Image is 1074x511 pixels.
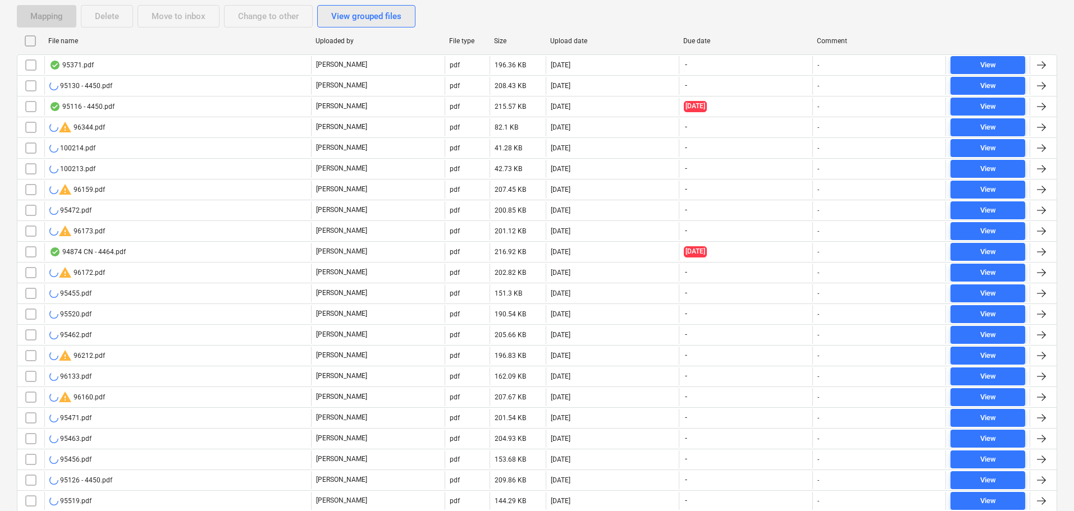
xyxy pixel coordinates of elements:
[980,204,996,217] div: View
[684,288,688,298] span: -
[331,9,401,24] div: View grouped files
[494,37,541,45] div: Size
[49,144,95,153] div: 100214.pdf
[950,471,1025,489] button: View
[684,351,688,360] span: -
[551,414,570,422] div: [DATE]
[817,248,819,256] div: -
[684,226,688,236] span: -
[817,476,819,484] div: -
[49,227,58,236] div: OCR in progress
[980,412,996,425] div: View
[551,435,570,443] div: [DATE]
[950,56,1025,74] button: View
[450,435,460,443] div: pdf
[495,206,526,214] div: 200.85 KB
[950,181,1025,199] button: View
[817,37,942,45] div: Comment
[495,310,526,318] div: 190.54 KB
[49,476,112,485] div: 95126 - 4450.pdf
[450,476,460,484] div: pdf
[316,392,367,402] p: [PERSON_NAME]
[817,123,819,131] div: -
[49,144,58,153] div: OCR in progress
[495,414,526,422] div: 201.54 KB
[551,82,570,90] div: [DATE]
[950,118,1025,136] button: View
[684,246,707,257] span: [DATE]
[316,37,440,45] div: Uploaded by
[49,247,61,256] div: OCR finished
[49,123,58,132] div: OCR in progress
[980,474,996,487] div: View
[49,289,58,298] div: OCR in progress
[450,61,460,69] div: pdf
[49,102,115,111] div: 95116 - 4450.pdf
[495,289,522,297] div: 151.3 KB
[684,309,688,319] span: -
[950,284,1025,302] button: View
[450,455,460,463] div: pdf
[950,430,1025,448] button: View
[980,100,996,113] div: View
[684,454,688,464] span: -
[950,367,1025,385] button: View
[495,393,526,401] div: 207.67 KB
[49,81,58,90] div: OCR in progress
[450,186,460,194] div: pdf
[980,142,996,155] div: View
[49,372,58,381] div: OCR in progress
[817,186,819,194] div: -
[551,165,570,173] div: [DATE]
[49,81,112,90] div: 95130 - 4450.pdf
[817,435,819,443] div: -
[495,82,526,90] div: 208.43 KB
[684,413,688,422] span: -
[980,163,996,176] div: View
[551,61,570,69] div: [DATE]
[317,5,415,27] button: View grouped files
[450,372,460,380] div: pdf
[817,165,819,173] div: -
[49,434,58,443] div: OCR in progress
[551,248,570,256] div: [DATE]
[980,391,996,404] div: View
[684,475,688,485] span: -
[49,330,58,339] div: OCR in progress
[49,268,58,277] div: OCR in progress
[551,455,570,463] div: [DATE]
[58,390,72,404] span: warning
[58,183,72,196] span: warning
[684,434,688,443] span: -
[316,309,367,319] p: [PERSON_NAME]
[950,243,1025,261] button: View
[817,206,819,214] div: -
[450,144,460,152] div: pdf
[980,308,996,321] div: View
[316,81,367,90] p: [PERSON_NAME]
[950,139,1025,157] button: View
[950,326,1025,344] button: View
[316,496,367,505] p: [PERSON_NAME]
[1018,457,1074,511] iframe: Chat Widget
[450,123,460,131] div: pdf
[684,205,688,215] span: -
[495,165,522,173] div: 42.73 KB
[495,227,526,235] div: 201.12 KB
[817,103,819,111] div: -
[49,289,92,298] div: 95455.pdf
[49,164,58,173] div: OCR in progress
[49,330,92,339] div: 95462.pdf
[316,143,367,153] p: [PERSON_NAME]
[551,227,570,235] div: [DATE]
[58,266,72,279] span: warning
[495,476,526,484] div: 209.86 KB
[817,455,819,463] div: -
[683,37,808,45] div: Due date
[980,246,996,259] div: View
[980,225,996,238] div: View
[684,101,707,112] span: [DATE]
[684,60,688,70] span: -
[49,61,61,70] div: OCR finished
[551,352,570,360] div: [DATE]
